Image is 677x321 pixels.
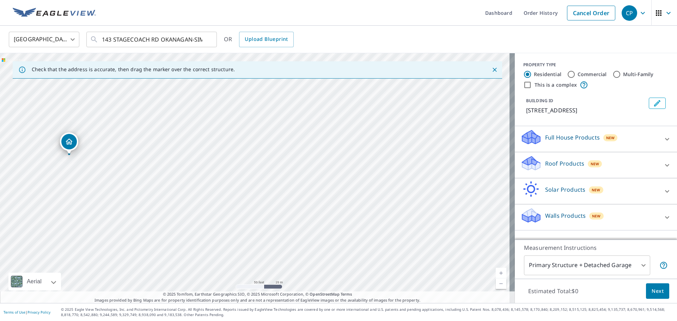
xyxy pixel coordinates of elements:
[646,283,669,299] button: Next
[520,155,671,175] div: Roof ProductsNew
[578,71,607,78] label: Commercial
[659,261,668,270] span: Your report will include the primary structure and a detached garage if one exists.
[567,6,615,20] a: Cancel Order
[28,310,50,315] a: Privacy Policy
[490,65,499,74] button: Close
[4,310,50,314] p: |
[245,35,288,44] span: Upload Blueprint
[523,62,669,68] div: PROPERTY TYPE
[520,181,671,201] div: Solar ProductsNew
[545,185,585,194] p: Solar Products
[534,71,561,78] label: Residential
[32,66,235,73] p: Check that the address is accurate, then drag the marker over the correct structure.
[649,98,666,109] button: Edit building 1
[524,243,668,252] p: Measurement Instructions
[520,207,671,227] div: Walls ProductsNew
[622,5,637,21] div: CP
[61,307,673,317] p: © 2025 Eagle View Technologies, Inc. and Pictometry International Corp. All Rights Reserved. Repo...
[60,132,78,154] div: Dropped pin, building 1, Residential property, 143 STAGECOACH RD OKANAGAN-SIMILKAMEEN BC V0X1N6
[652,287,664,296] span: Next
[592,187,600,193] span: New
[9,30,79,49] div: [GEOGRAPHIC_DATA]
[535,81,577,88] label: This is a complex
[224,32,294,47] div: OR
[592,213,601,219] span: New
[163,291,352,297] span: © 2025 TomTom, Earthstar Geographics SIO, © 2025 Microsoft Corporation, ©
[25,273,44,290] div: Aerial
[623,71,654,78] label: Multi-Family
[545,133,600,142] p: Full House Products
[341,291,352,297] a: Terms
[526,106,646,115] p: [STREET_ADDRESS]
[8,273,61,290] div: Aerial
[239,32,293,47] a: Upload Blueprint
[523,283,584,299] p: Estimated Total: $0
[591,161,599,167] span: New
[545,159,584,168] p: Roof Products
[520,129,671,149] div: Full House ProductsNew
[524,255,650,275] div: Primary Structure + Detached Garage
[310,291,339,297] a: OpenStreetMap
[102,30,202,49] input: Search by address or latitude-longitude
[4,310,25,315] a: Terms of Use
[526,98,553,104] p: BUILDING ID
[13,8,96,18] img: EV Logo
[606,135,615,141] span: New
[545,211,586,220] p: Walls Products
[496,268,506,278] a: Current Level 19, Zoom In
[496,278,506,289] a: Current Level 19, Zoom Out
